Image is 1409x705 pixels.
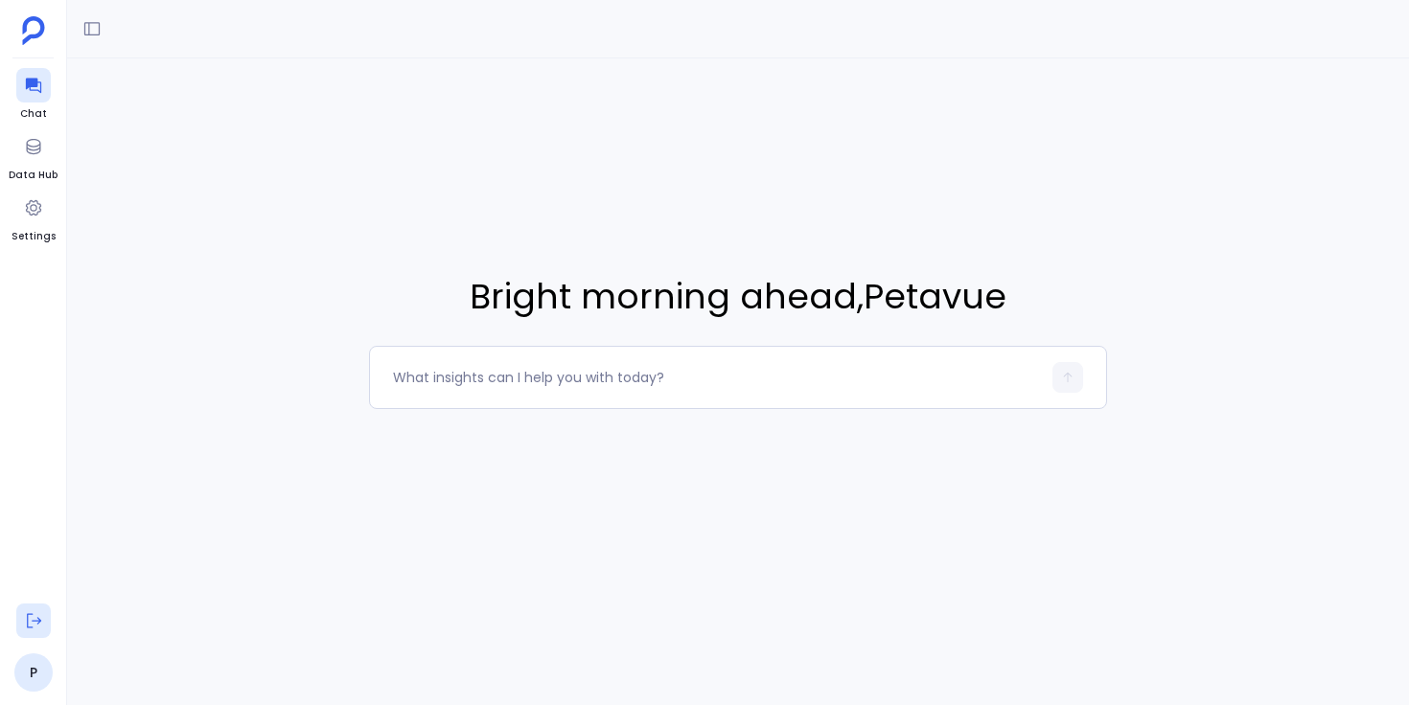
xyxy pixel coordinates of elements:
span: Chat [16,106,51,122]
a: P [14,653,53,692]
img: petavue logo [22,16,45,45]
a: Chat [16,68,51,122]
a: Data Hub [9,129,58,183]
a: Settings [12,191,56,244]
span: Data Hub [9,168,58,183]
span: Settings [12,229,56,244]
span: Bright morning ahead , Petavue [369,271,1107,323]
